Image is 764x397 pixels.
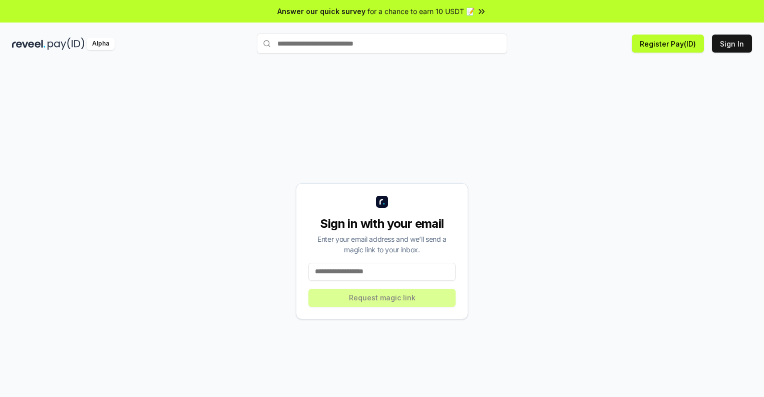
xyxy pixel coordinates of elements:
img: logo_small [376,196,388,208]
div: Alpha [87,38,115,50]
button: Sign In [712,35,752,53]
div: Enter your email address and we’ll send a magic link to your inbox. [308,234,456,255]
div: Sign in with your email [308,216,456,232]
button: Register Pay(ID) [632,35,704,53]
img: pay_id [48,38,85,50]
span: for a chance to earn 10 USDT 📝 [367,6,475,17]
span: Answer our quick survey [277,6,365,17]
img: reveel_dark [12,38,46,50]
